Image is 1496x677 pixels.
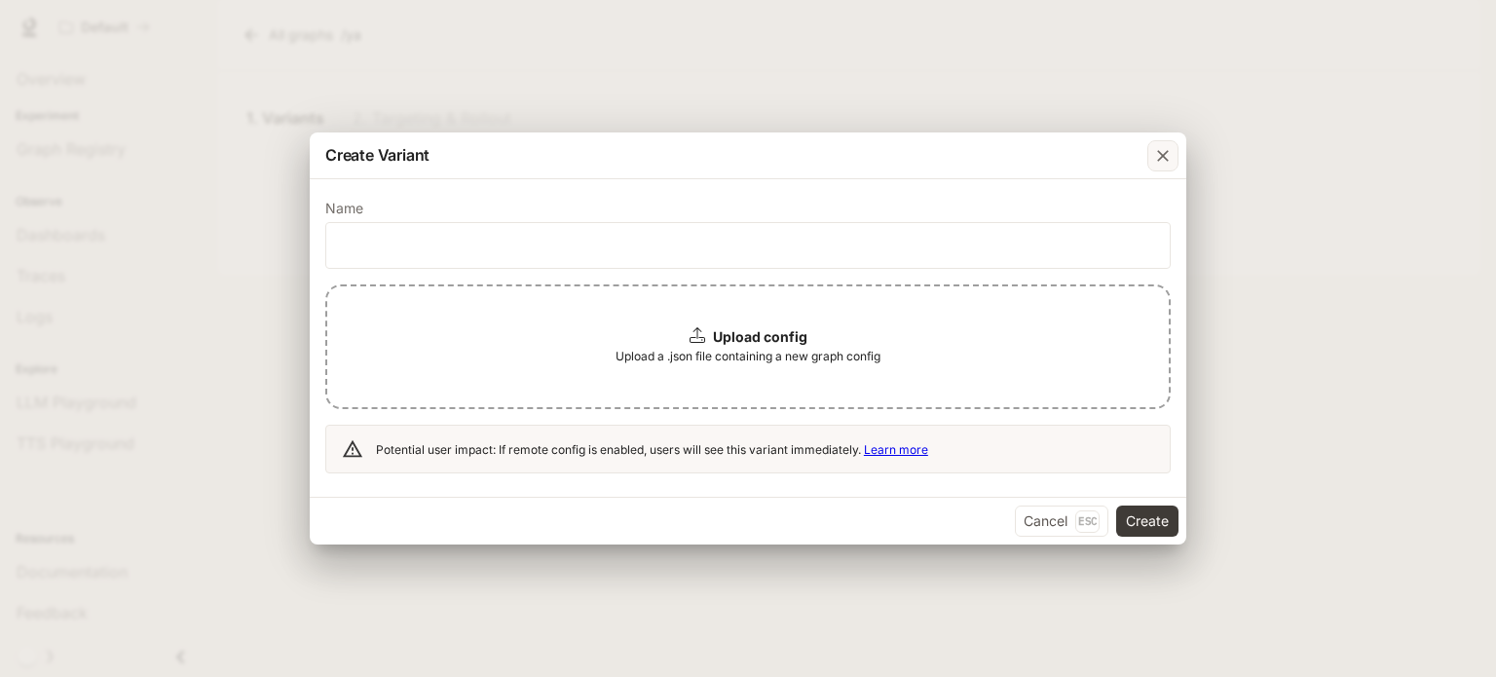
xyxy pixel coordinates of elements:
[616,347,880,366] span: Upload a .json file containing a new graph config
[1015,506,1108,537] button: CancelEsc
[376,442,928,457] span: Potential user impact: If remote config is enabled, users will see this variant immediately.
[325,202,363,215] p: Name
[325,143,430,167] p: Create Variant
[713,328,807,345] b: Upload config
[864,442,928,457] a: Learn more
[1116,506,1178,537] button: Create
[1075,510,1100,532] p: Esc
